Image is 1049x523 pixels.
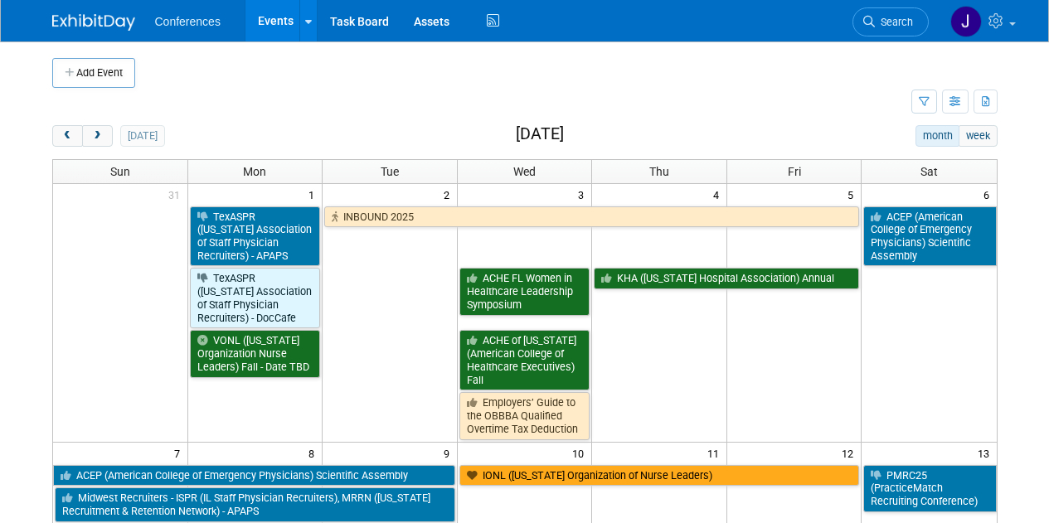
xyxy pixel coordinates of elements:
a: Midwest Recruiters - ISPR (IL Staff Physician Recruiters), MRRN ([US_STATE] Recruitment & Retenti... [55,487,455,521]
span: Search [875,16,913,28]
button: prev [52,125,83,147]
span: 1 [307,184,322,205]
span: 11 [706,443,726,463]
span: Wed [513,165,536,178]
h2: [DATE] [516,125,564,143]
a: TexASPR ([US_STATE] Association of Staff Physician Recruiters) - APAPS [190,206,321,267]
a: TexASPR ([US_STATE] Association of Staff Physician Recruiters) - DocCafe [190,268,321,328]
span: Conferences [155,15,221,28]
span: Fri [788,165,801,178]
a: Search [852,7,929,36]
a: ACEP (American College of Emergency Physicians) Scientific Assembly [863,206,996,267]
span: 9 [442,443,457,463]
a: ACHE of [US_STATE] (American College of Healthcare Executives) Fall [459,330,590,390]
span: 3 [576,184,591,205]
a: KHA ([US_STATE] Hospital Association) Annual [594,268,859,289]
span: 6 [982,184,997,205]
span: Tue [381,165,399,178]
span: 4 [711,184,726,205]
a: IONL ([US_STATE] Organization of Nurse Leaders) [459,465,860,487]
a: ACHE FL Women in Healthcare Leadership Symposium [459,268,590,315]
button: month [915,125,959,147]
span: 13 [976,443,997,463]
img: Jenny Clavero [950,6,982,37]
span: Thu [649,165,669,178]
span: 8 [307,443,322,463]
span: 2 [442,184,457,205]
a: PMRC25 (PracticeMatch Recruiting Conference) [863,465,996,512]
a: ACEP (American College of Emergency Physicians) Scientific Assembly [53,465,455,487]
span: 12 [840,443,861,463]
a: VONL ([US_STATE] Organization Nurse Leaders) Fall - Date TBD [190,330,321,377]
span: 5 [846,184,861,205]
span: 7 [172,443,187,463]
button: next [82,125,113,147]
button: Add Event [52,58,135,88]
button: [DATE] [120,125,164,147]
a: Employers’ Guide to the OBBBA Qualified Overtime Tax Deduction [459,392,590,439]
a: INBOUND 2025 [324,206,859,228]
button: week [959,125,997,147]
span: Sun [110,165,130,178]
span: 10 [571,443,591,463]
span: 31 [167,184,187,205]
span: Sat [920,165,938,178]
img: ExhibitDay [52,14,135,31]
span: Mon [243,165,266,178]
